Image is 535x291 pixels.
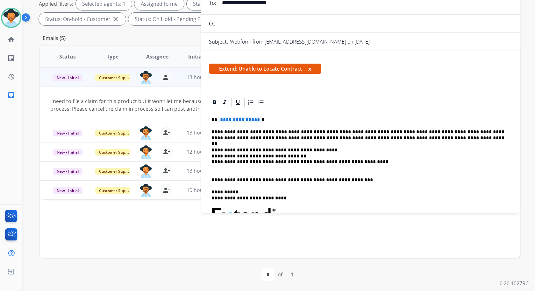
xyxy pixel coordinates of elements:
[7,54,15,62] mat-icon: list_alt
[2,9,20,27] img: avatar
[246,98,256,107] div: Ordered List
[95,149,137,156] span: Customer Support
[187,148,218,155] span: 12 hours ago
[53,149,82,156] span: New - Initial
[128,13,225,25] div: Status: On Hold - Pending Parts
[209,64,321,74] span: Extend: Unable to Locate Contract
[95,74,137,81] span: Customer Support
[107,53,118,60] span: Type
[139,164,152,178] img: agent-avatar
[39,13,126,25] div: Status: On-hold - Customer
[230,38,370,45] p: Webform from [EMAIL_ADDRESS][DOMAIN_NAME] on [DATE]
[7,36,15,44] mat-icon: home
[308,65,311,73] button: x
[7,91,15,99] mat-icon: inbox
[187,187,218,194] span: 10 hours ago
[139,145,152,159] img: agent-avatar
[233,98,243,107] div: Underline
[95,187,137,194] span: Customer Support
[112,15,119,23] mat-icon: close
[209,20,217,27] p: CC:
[139,184,152,197] img: agent-avatar
[187,129,218,136] span: 13 hours ago
[162,148,170,156] mat-icon: person_remove
[139,126,152,140] img: agent-avatar
[286,268,299,281] div: 1
[162,167,170,175] mat-icon: person_remove
[187,74,218,81] span: 13 hours ago
[50,97,420,113] div: I need to file a claim for this product but it won’t let me because it says there is a claim in p...
[210,98,219,107] div: Bold
[53,74,82,81] span: New - Initial
[278,271,282,278] div: of
[209,38,228,45] p: Subject:
[53,130,82,136] span: New - Initial
[162,73,170,81] mat-icon: person_remove
[139,71,152,84] img: agent-avatar
[7,73,15,80] mat-icon: history
[40,34,68,42] p: Emails (5)
[256,98,266,107] div: Bullet List
[162,129,170,136] mat-icon: person_remove
[53,187,82,194] span: New - Initial
[95,130,137,136] span: Customer Support
[146,53,168,60] span: Assignee
[188,53,217,60] span: Initial Date
[95,168,137,175] span: Customer Support
[187,167,218,174] span: 13 hours ago
[500,280,529,287] p: 0.20.1027RC
[220,98,230,107] div: Italic
[53,168,82,175] span: New - Initial
[59,53,76,60] span: Status
[162,186,170,194] mat-icon: person_remove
